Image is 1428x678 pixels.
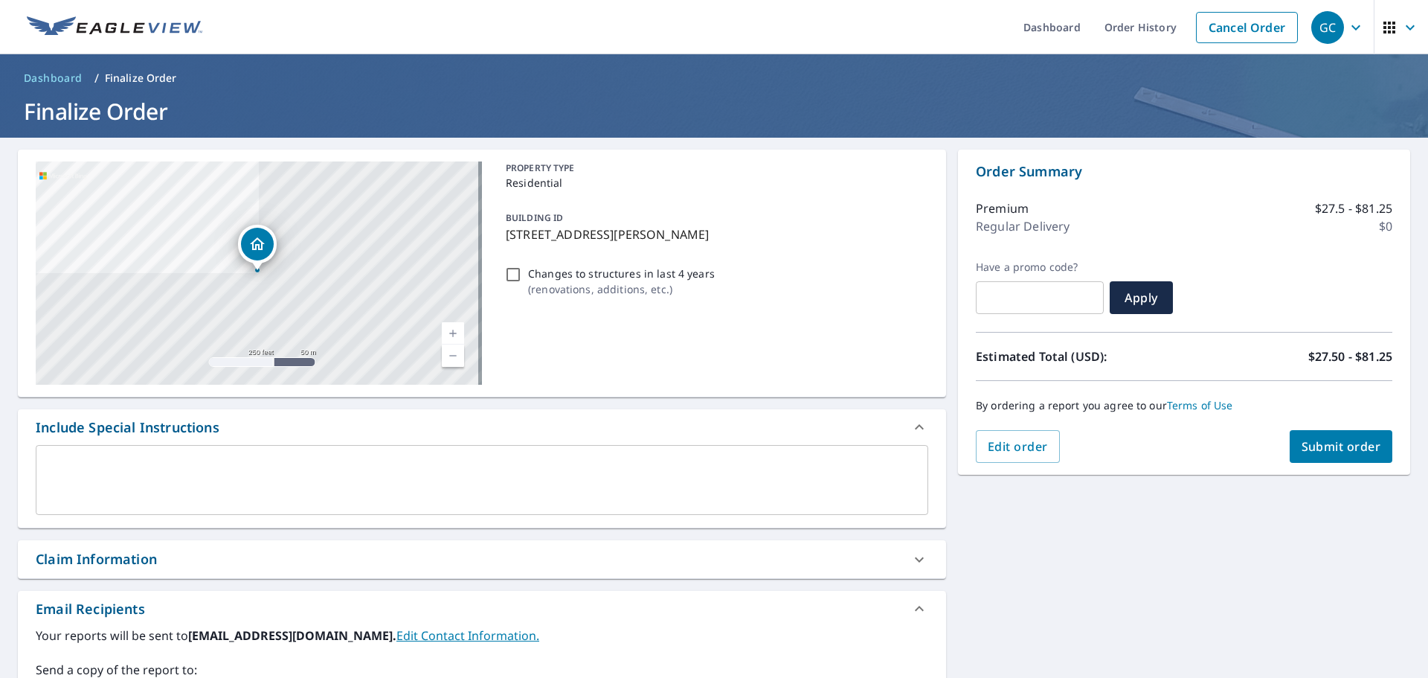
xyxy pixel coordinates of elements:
p: $27.5 - $81.25 [1315,199,1392,217]
p: Estimated Total (USD): [976,348,1184,365]
a: EditContactInfo [396,627,539,644]
p: ( renovations, additions, etc. ) [528,281,715,297]
p: $0 [1379,217,1392,235]
button: Apply [1110,281,1173,314]
p: Order Summary [976,161,1392,182]
p: PROPERTY TYPE [506,161,922,175]
a: Cancel Order [1196,12,1298,43]
div: Include Special Instructions [36,418,219,438]
p: Finalize Order [105,71,177,86]
div: Claim Information [18,540,946,578]
label: Your reports will be sent to [36,627,928,645]
button: Edit order [976,430,1060,463]
a: Terms of Use [1167,398,1233,412]
a: Current Level 17, Zoom In [442,322,464,345]
span: Apply [1122,290,1161,306]
img: EV Logo [27,16,202,39]
div: Dropped pin, building 1, Residential property, 34545 Forest Ln Solon, OH 44139 [238,225,277,271]
div: Email Recipients [18,591,946,627]
span: Edit order [988,438,1048,455]
div: Claim Information [36,549,157,569]
div: GC [1311,11,1344,44]
label: Have a promo code? [976,260,1104,274]
li: / [94,69,99,87]
span: Dashboard [24,71,83,86]
b: [EMAIL_ADDRESS][DOMAIN_NAME]. [188,627,396,644]
nav: breadcrumb [18,66,1410,90]
p: Premium [976,199,1029,217]
a: Dashboard [18,66,89,90]
button: Submit order [1290,430,1393,463]
p: Regular Delivery [976,217,1070,235]
span: Submit order [1302,438,1381,455]
p: [STREET_ADDRESS][PERSON_NAME] [506,226,922,243]
div: Include Special Instructions [18,409,946,445]
p: Changes to structures in last 4 years [528,266,715,281]
div: Email Recipients [36,599,145,619]
p: By ordering a report you agree to our [976,399,1392,412]
h1: Finalize Order [18,96,1410,127]
p: Residential [506,175,922,191]
p: BUILDING ID [506,211,563,224]
a: Current Level 17, Zoom Out [442,345,464,367]
p: $27.50 - $81.25 [1308,348,1392,365]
